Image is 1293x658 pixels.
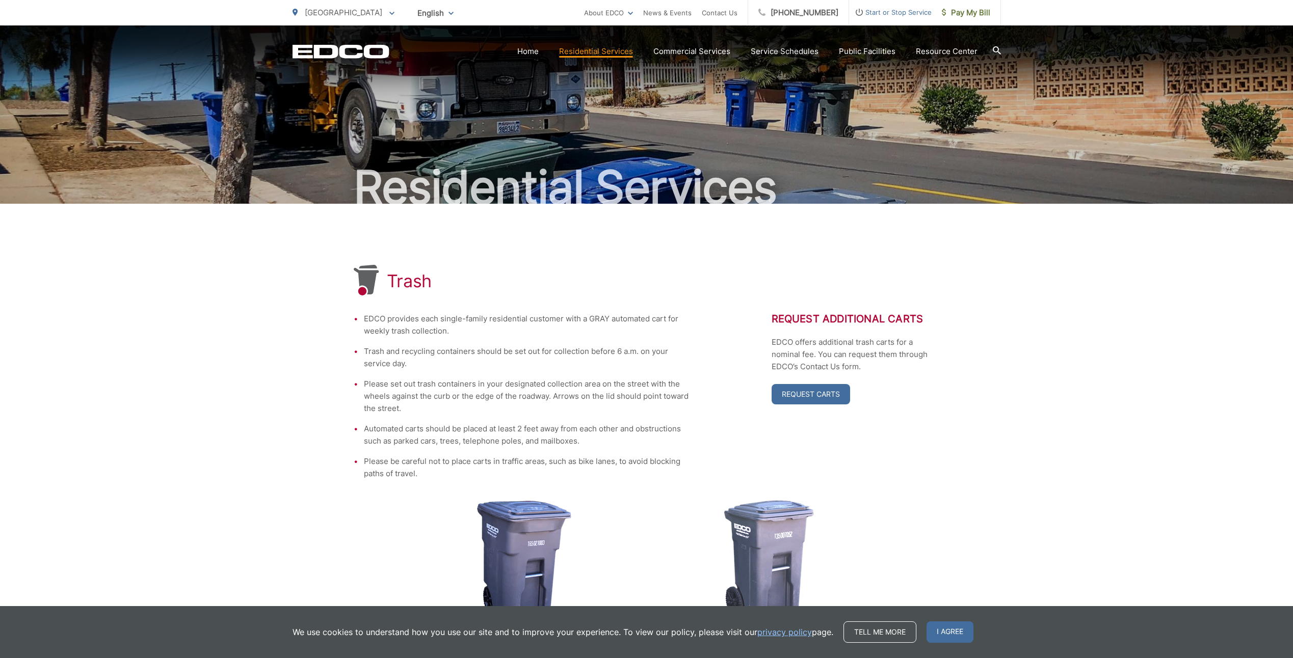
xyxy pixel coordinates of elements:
li: Trash and recycling containers should be set out for collection before 6 a.m. on your service day. [364,345,690,370]
a: News & Events [643,7,692,19]
a: Residential Services [559,45,633,58]
h2: Residential Services [293,162,1001,213]
a: Resource Center [916,45,978,58]
h1: Trash [387,271,432,291]
a: Commercial Services [653,45,730,58]
a: Tell me more [843,621,916,643]
p: We use cookies to understand how you use our site and to improve your experience. To view our pol... [293,626,833,638]
span: [GEOGRAPHIC_DATA] [305,8,382,17]
a: Request Carts [772,384,850,404]
h2: Request Additional Carts [772,313,940,325]
a: privacy policy [757,626,812,638]
a: Public Facilities [839,45,895,58]
a: Contact Us [702,7,737,19]
img: cart-trash.png [477,500,571,633]
li: EDCO provides each single-family residential customer with a GRAY automated cart for weekly trash... [364,313,690,337]
a: Home [517,45,539,58]
a: Service Schedules [751,45,819,58]
p: EDCO offers additional trash carts for a nominal fee. You can request them through EDCO’s Contact... [772,336,940,373]
li: Automated carts should be placed at least 2 feet away from each other and obstructions such as pa... [364,423,690,447]
li: Please be careful not to place carts in traffic areas, such as bike lanes, to avoid blocking path... [364,455,690,480]
span: Pay My Bill [942,7,990,19]
a: About EDCO [584,7,633,19]
a: EDCD logo. Return to the homepage. [293,44,389,59]
span: English [410,4,461,22]
span: I agree [927,621,973,643]
img: cart-trash-32.png [724,500,814,633]
li: Please set out trash containers in your designated collection area on the street with the wheels ... [364,378,690,415]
